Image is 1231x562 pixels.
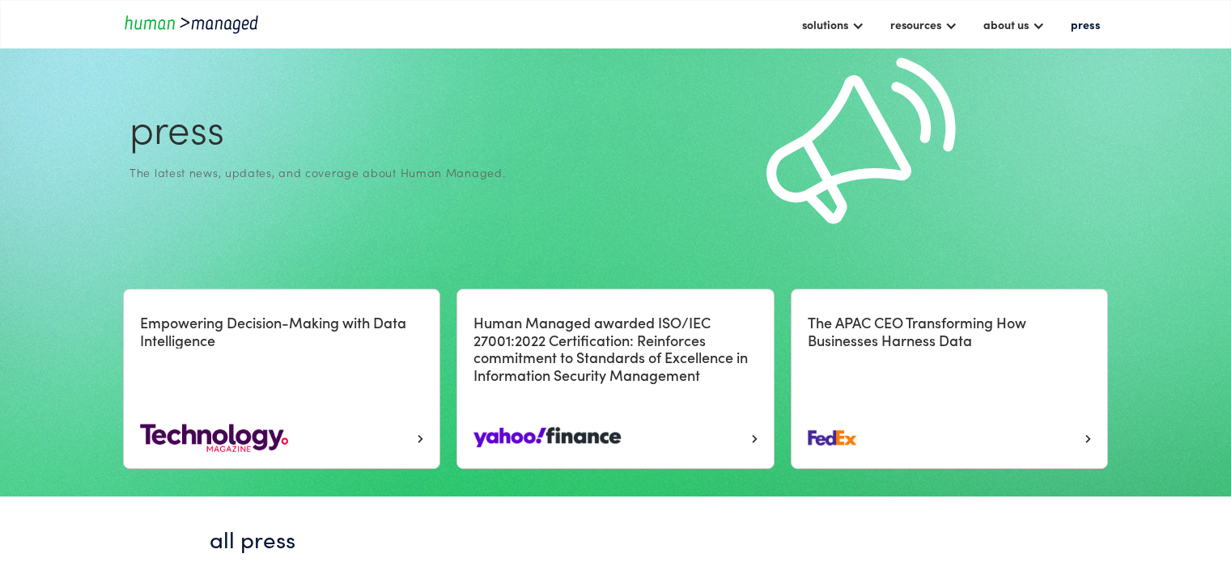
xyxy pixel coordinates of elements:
[975,11,1053,38] div: about us
[123,289,440,468] a: Empowering Decision-Making with Data Intelligence
[456,289,774,468] a: Human Managed awarded ISO/IEC 27001:2022 Certification: Reinforces commitment to Standards of Exc...
[129,105,612,149] h1: press
[808,314,1091,349] h4: The APAC CEO Transforming How Businesses Harness Data
[791,289,1108,468] a: The APAC CEO Transforming How Businesses Harness Data
[1063,11,1108,38] a: press
[794,11,872,38] div: solutions
[473,314,757,383] h4: Human Managed awarded ISO/IEC 27001:2022 Certification: Reinforces commitment to Standards of Exc...
[1079,435,1091,443] span: 
[129,165,612,180] div: The latest news, updates, and coverage about Human Managed.
[210,526,1022,553] h1: all press
[890,15,941,34] div: resources
[882,11,966,38] div: resources
[123,13,269,35] a: home
[802,15,848,34] div: solutions
[411,435,423,443] span: 
[140,314,423,349] h4: Empowering Decision-Making with Data Intelligence
[983,15,1029,34] div: about us
[745,435,758,443] span: 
